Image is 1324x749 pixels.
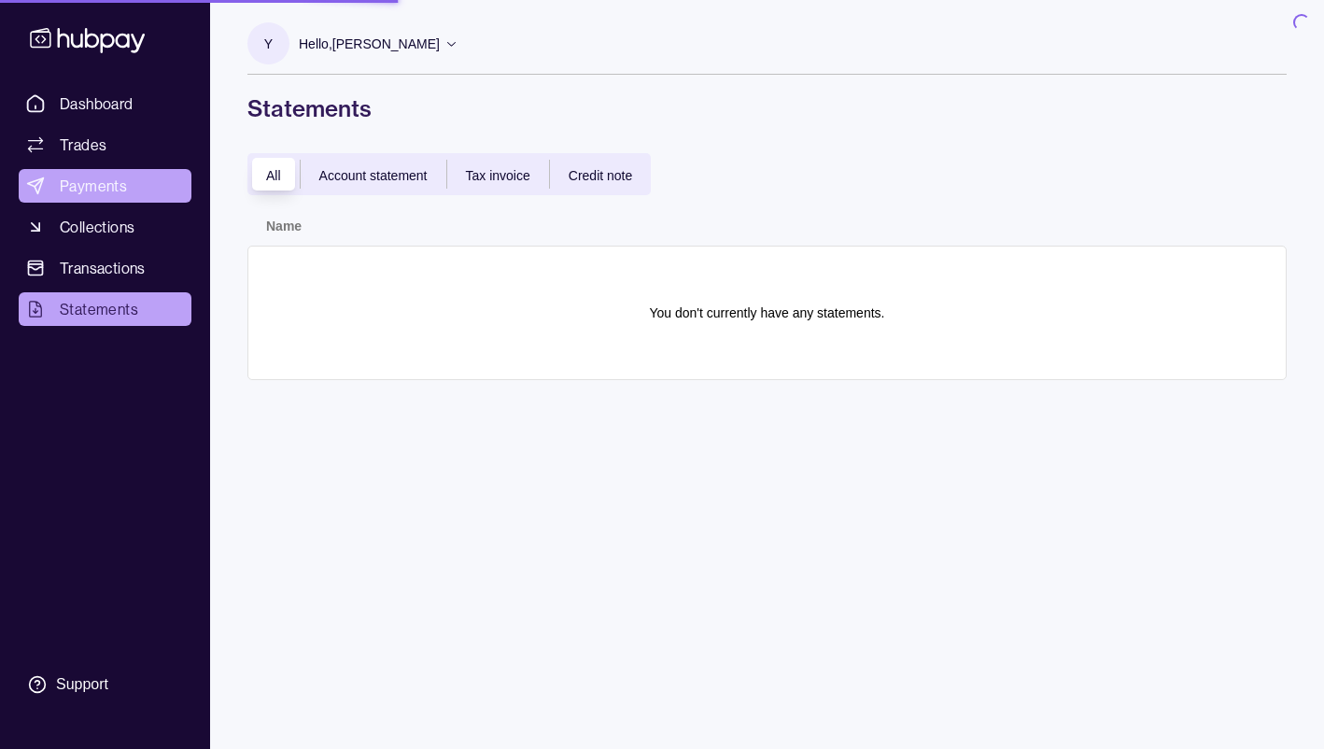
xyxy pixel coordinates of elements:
a: Statements [19,292,191,326]
a: Collections [19,210,191,244]
div: Support [56,674,108,695]
span: Dashboard [60,92,134,115]
span: Collections [60,216,134,238]
a: Payments [19,169,191,203]
a: Dashboard [19,87,191,120]
span: Transactions [60,257,146,279]
a: Trades [19,128,191,162]
span: Credit note [569,168,632,183]
span: Statements [60,298,138,320]
h1: Statements [247,93,1287,123]
div: documentTypes [247,153,651,195]
p: Hello, [PERSON_NAME] [299,34,440,54]
a: Transactions [19,251,191,285]
span: All [266,168,281,183]
p: Name [266,219,302,233]
span: Account statement [319,168,428,183]
p: You don't currently have any statements. [650,303,885,323]
p: Y [264,34,273,54]
span: Tax invoice [466,168,530,183]
a: Support [19,665,191,704]
span: Payments [60,175,127,197]
span: Trades [60,134,106,156]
